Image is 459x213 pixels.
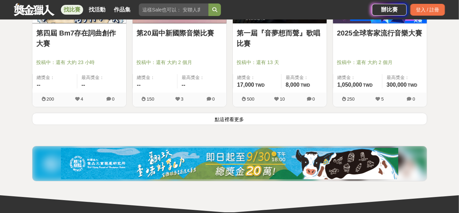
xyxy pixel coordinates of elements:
span: 最高獎金： [81,74,122,81]
span: 17,000 [237,82,254,88]
button: 點這裡看更多 [32,113,427,125]
a: 第20屆中新國際音樂比賽 [137,28,222,38]
span: 總獎金： [237,74,277,81]
span: 0 [112,96,114,102]
span: 5 [381,96,384,102]
a: 辦比賽 [372,4,407,16]
span: 200 [47,96,54,102]
input: 這樣Sale也可以： 安聯人壽創意銷售法募集 [139,3,208,16]
span: -- [81,82,85,88]
a: 找活動 [86,5,108,15]
span: 總獎金： [137,74,173,81]
span: 投稿中：還有 大約 2 個月 [137,59,222,66]
div: 登入 / 註冊 [410,4,445,16]
span: 總獎金： [338,74,378,81]
img: 11b6bcb1-164f-4f8f-8046-8740238e410a.jpg [61,148,398,179]
span: 0 [413,96,415,102]
a: 2025全球客家流行音樂大賽 [337,28,423,38]
a: 作品集 [111,5,133,15]
span: TWD [408,83,417,88]
span: 150 [147,96,155,102]
span: TWD [363,83,373,88]
span: 300,000 [387,82,407,88]
span: 最高獎金： [286,74,323,81]
span: 投稿中：還有 大約 23 小時 [37,59,122,66]
span: 最高獎金： [182,74,222,81]
span: -- [37,82,41,88]
span: 10 [280,96,285,102]
a: 找比賽 [61,5,83,15]
a: 第一屆『音夢想而聲』歌唱比賽 [237,28,323,49]
span: 1,050,000 [338,82,362,88]
span: 250 [347,96,355,102]
span: 500 [247,96,255,102]
span: 0 [212,96,215,102]
span: 0 [312,96,315,102]
span: 8,000 [286,82,300,88]
span: 4 [81,96,83,102]
span: 3 [181,96,183,102]
span: 投稿中：還有 13 天 [237,59,323,66]
span: TWD [255,83,264,88]
span: TWD [301,83,310,88]
span: 總獎金： [37,74,73,81]
span: -- [182,82,185,88]
span: 最高獎金： [387,74,422,81]
span: 投稿中：還有 大約 2 個月 [337,59,423,66]
span: -- [137,82,141,88]
a: 第四屆 Bm7存在詞曲創作大賽 [37,28,122,49]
